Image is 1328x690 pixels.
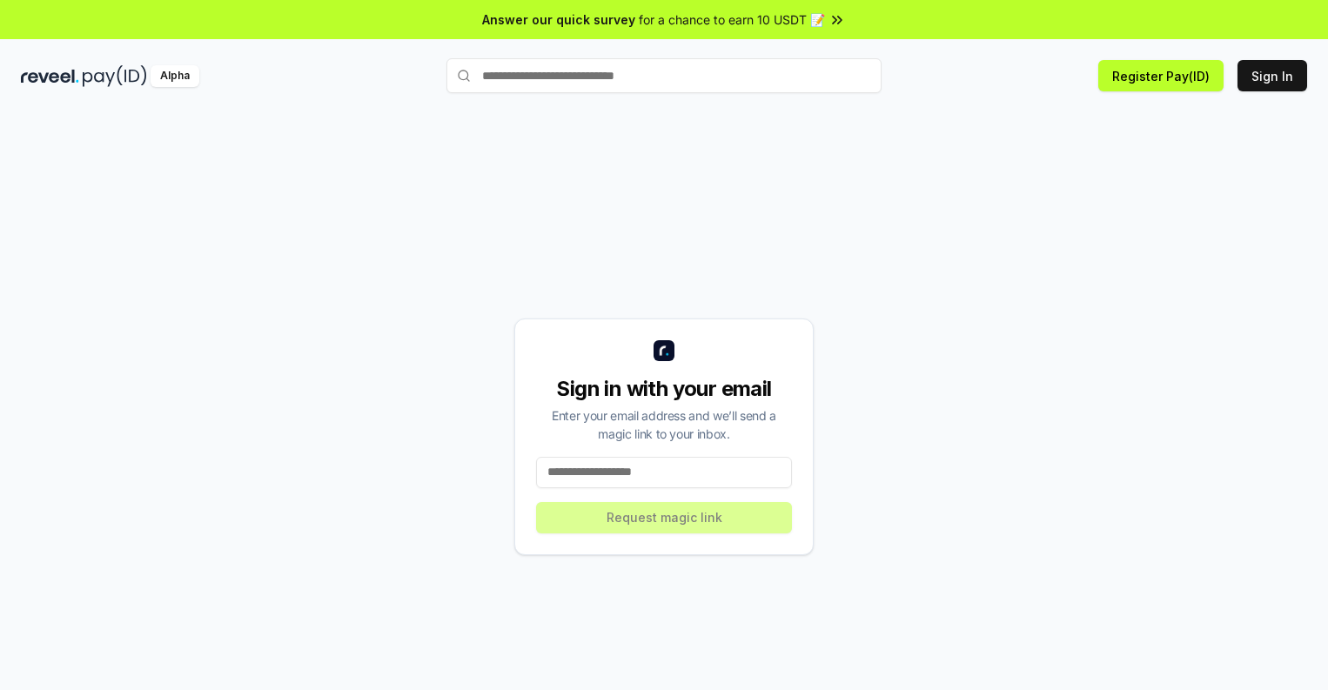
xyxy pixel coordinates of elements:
button: Sign In [1237,60,1307,91]
div: Alpha [151,65,199,87]
img: reveel_dark [21,65,79,87]
span: Answer our quick survey [482,10,635,29]
div: Sign in with your email [536,375,792,403]
button: Register Pay(ID) [1098,60,1224,91]
div: Enter your email address and we’ll send a magic link to your inbox. [536,406,792,443]
span: for a chance to earn 10 USDT 📝 [639,10,825,29]
img: pay_id [83,65,147,87]
img: logo_small [654,340,674,361]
